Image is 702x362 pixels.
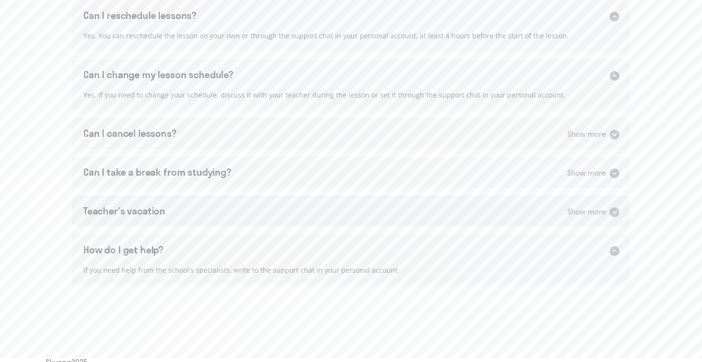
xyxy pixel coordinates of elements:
div: Yes. You can reschedule the lesson on your own or through the support chat in your personal accou... [72,30,630,51]
div: Can I cancel lessons? [83,127,176,140]
div: Show more [567,167,606,179]
div: Yes. If you need to change your schedule, discuss it with your teacher during the lesson or set i... [72,89,630,111]
div: How do I get help? [83,243,163,257]
div: Can I take a break from studying? [83,165,231,179]
div: Can I reschedule lessons? [83,9,196,22]
div: Show more [567,206,606,218]
div: If you need help from the school's specialists, write to the support chat in your personal account. [72,264,630,286]
div: Teacher's vacation [83,204,165,218]
div: Show more [567,128,606,140]
div: Can I change my lesson schedule? [83,68,233,82]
